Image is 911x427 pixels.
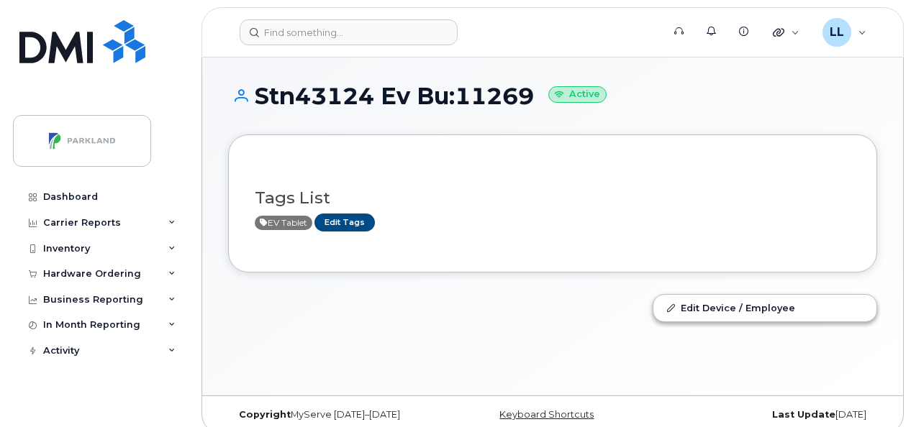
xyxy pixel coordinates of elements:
[661,409,877,421] div: [DATE]
[255,216,312,230] span: Active
[499,409,594,420] a: Keyboard Shortcuts
[239,409,291,420] strong: Copyright
[255,189,851,207] h3: Tags List
[228,83,877,109] h1: Stn43124 Ev Bu:11269
[548,86,607,103] small: Active
[314,213,375,231] a: Edit Tags
[653,295,876,321] a: Edit Device / Employee
[228,409,445,421] div: MyServe [DATE]–[DATE]
[772,409,835,420] strong: Last Update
